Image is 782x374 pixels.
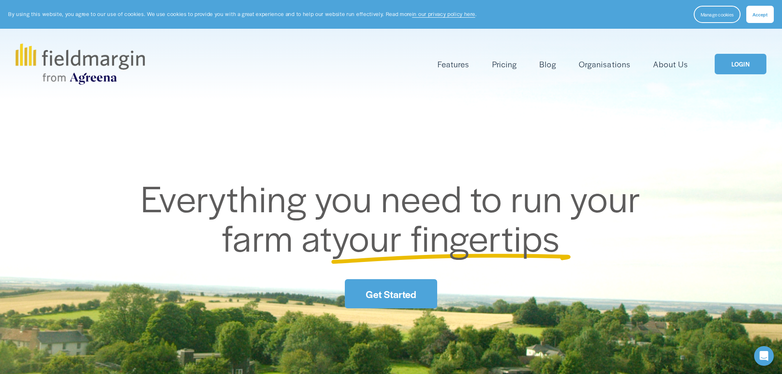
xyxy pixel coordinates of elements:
[141,172,649,262] span: Everything you need to run your farm at
[746,6,774,23] button: Accept
[412,10,475,18] a: in our privacy policy here
[492,57,517,71] a: Pricing
[715,54,766,75] a: LOGIN
[539,57,556,71] a: Blog
[754,346,774,366] div: Open Intercom Messenger
[438,57,469,71] a: folder dropdown
[701,11,734,18] span: Manage cookies
[752,11,768,18] span: Accept
[332,211,560,262] span: your fingertips
[653,57,688,71] a: About Us
[438,58,469,70] span: Features
[579,57,630,71] a: Organisations
[345,279,437,308] a: Get Started
[694,6,741,23] button: Manage cookies
[8,10,477,18] p: By using this website, you agree to our use of cookies. We use cookies to provide you with a grea...
[16,44,144,85] img: fieldmargin.com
